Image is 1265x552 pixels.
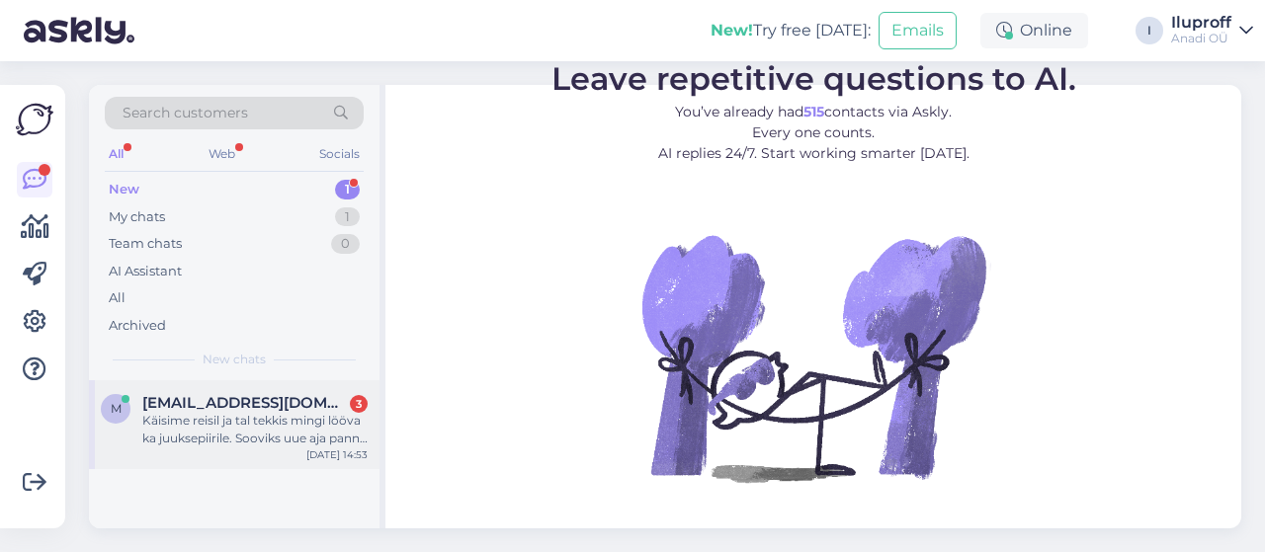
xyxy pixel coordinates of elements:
[109,207,165,227] div: My chats
[16,101,53,138] img: Askly Logo
[551,102,1076,164] p: You’ve already had contacts via Askly. Every one counts. AI replies 24/7. Start working smarter [...
[711,21,753,39] b: New!
[109,288,126,308] div: All
[105,141,127,167] div: All
[315,141,364,167] div: Socials
[142,394,348,412] span: maris.lepp.001@gmail.com
[803,103,824,120] b: 515
[109,316,166,336] div: Archived
[331,234,360,254] div: 0
[1171,15,1231,31] div: Iluproff
[111,401,122,416] span: m
[123,103,248,123] span: Search customers
[711,19,871,42] div: Try free [DATE]:
[1171,31,1231,46] div: Anadi OÜ
[879,12,957,49] button: Emails
[1171,15,1253,46] a: IluproffAnadi OÜ
[551,59,1076,98] span: Leave repetitive questions to AI.
[306,447,368,462] div: [DATE] 14:53
[635,180,991,535] img: No Chat active
[203,351,266,368] span: New chats
[109,234,182,254] div: Team chats
[335,180,360,199] div: 1
[335,207,360,227] div: 1
[109,262,182,281] div: AI Assistant
[980,13,1088,48] div: Online
[205,141,239,167] div: Web
[142,412,368,447] div: Käisime reisil ja tal tekkis mingi lööva ka juuksepiirile. Sooviks uue aja panna mõneks teiseks p...
[350,395,368,413] div: 3
[109,180,139,199] div: New
[1136,17,1163,44] div: I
